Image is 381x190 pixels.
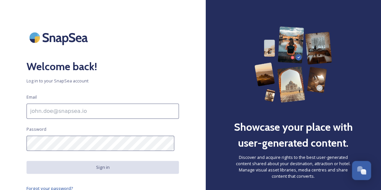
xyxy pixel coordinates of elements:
img: SnapSea Logo [27,26,93,49]
button: Open Chat [352,161,371,180]
h2: Showcase your place with user-generated content. [232,119,354,151]
img: 63b42ca75bacad526042e722_Group%20154-p-800.png [254,26,332,103]
span: Password [27,126,46,132]
button: Sign in [27,161,179,174]
input: john.doe@snapsea.io [27,104,179,119]
span: Discover and acquire rights to the best user-generated content shared about your destination, att... [232,154,354,180]
h2: Welcome back! [27,59,179,74]
span: Email [27,94,37,100]
span: Log in to your SnapSea account [27,78,179,84]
